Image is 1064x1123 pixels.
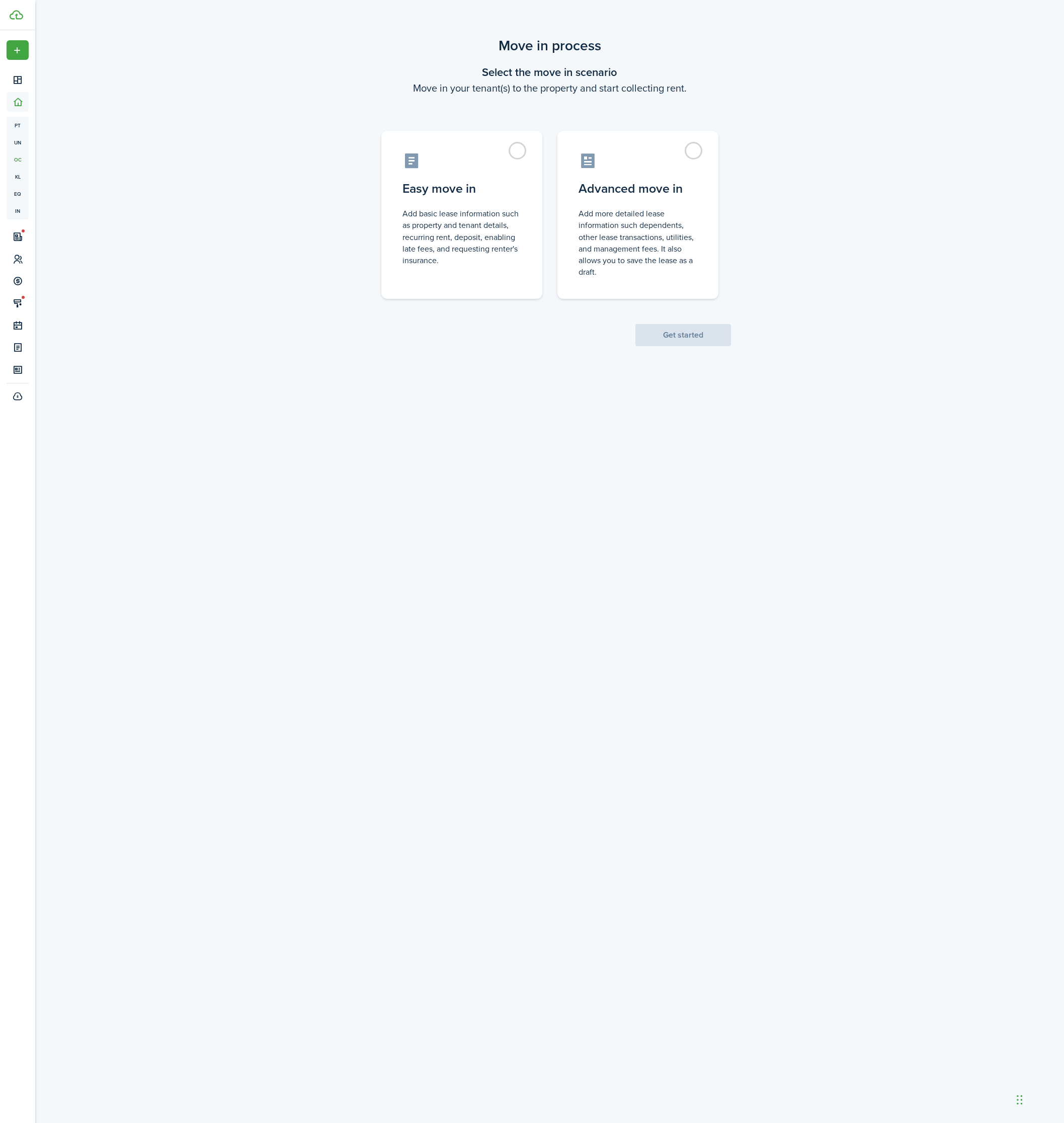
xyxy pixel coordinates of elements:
[7,117,29,134] a: pt
[369,81,731,96] wizard-step-header-description: Move in your tenant(s) to the property and start collecting rent.
[369,64,731,81] wizard-step-header-title: Select the move in scenario
[7,185,29,202] a: eq
[7,40,29,60] button: Open menu
[579,180,697,198] control-radio-card-title: Advanced move in
[7,168,29,185] a: kl
[7,202,29,219] a: in
[7,134,29,151] a: un
[369,35,731,56] scenario-title: Move in process
[402,208,521,266] control-radio-card-description: Add basic lease information such as property and tenant details, recurring rent, deposit, enablin...
[402,180,521,198] control-radio-card-title: Easy move in
[579,208,697,278] control-radio-card-description: Add more detailed lease information such dependents, other lease transactions, utilities, and man...
[1017,1085,1023,1115] div: Drag
[7,151,29,168] a: oc
[10,10,23,20] img: TenantCloud
[896,1014,1064,1123] iframe: Chat Widget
